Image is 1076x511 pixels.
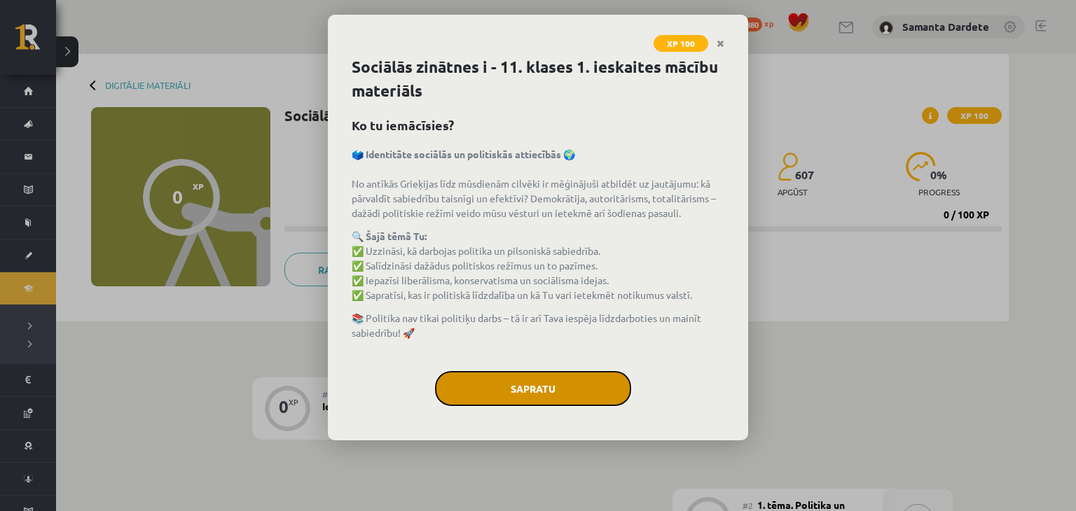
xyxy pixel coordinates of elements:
[352,55,724,103] h1: Sociālās zinātnes i - 11. klases 1. ieskaites mācību materiāls
[352,148,575,160] strong: 🗳️ Identitāte sociālās un politiskās attiecībās 🌍
[352,115,724,134] h2: Ko tu iemācīsies?
[352,230,427,242] strong: 🔍 Šajā tēmā Tu:
[435,371,631,406] button: Sapratu
[654,35,708,52] span: XP 100
[352,311,724,340] p: 📚 Politika nav tikai politiķu darbs – tā ir arī Tava iespēja līdzdarboties un mainīt sabiedrību! 🚀
[352,229,724,302] p: ✅ Uzzināsi, kā darbojas politika un pilsoniskā sabiedrība. ✅ Salīdzināsi dažādus politiskos režīm...
[708,30,733,57] a: Close
[352,147,724,220] p: No antīkās Grieķijas līdz mūsdienām cilvēki ir mēģinājuši atbildēt uz jautājumu: kā pārvaldīt sab...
